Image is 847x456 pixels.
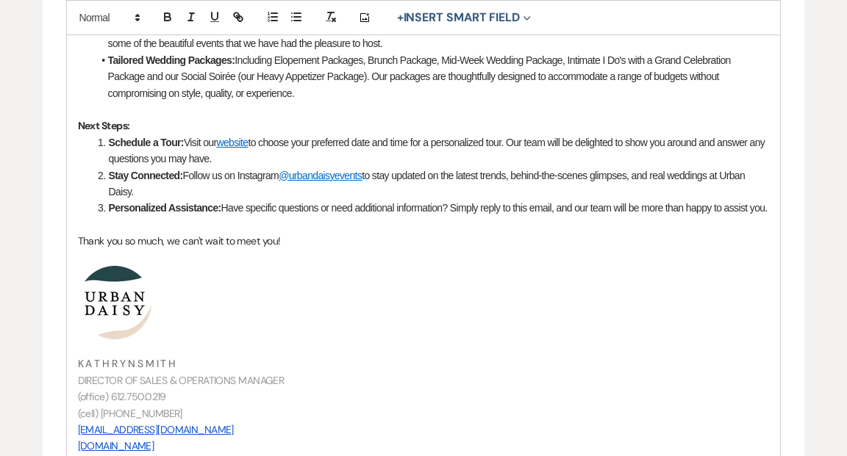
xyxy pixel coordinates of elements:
span: DIRECTOR OF SALES & OPERATIONS MANAGER [78,374,285,387]
strong: Tailored Wedding Packages: [108,54,235,66]
strong: Schedule a Tour: [109,137,184,148]
strong: Next Steps: [78,119,130,132]
strong: Personalized Assistance: [109,202,221,214]
span: K A T H R Y N S M I T H [78,357,176,370]
strong: Stay Connected: [109,170,183,181]
li: Including Elopement Packages, Brunch Package, Mid-Week Wedding Package, Intimate I Do's with a Gr... [93,52,770,101]
li: Follow us on Instagram to stay updated on the latest trends, behind-the-scenes glimpses, and real... [93,167,770,200]
li: Have specific questions or need additional information? Simply reply to this email, and our team ... [93,200,770,216]
a: website [216,137,248,148]
button: Insert Smart Field [392,9,536,26]
a: [DOMAIN_NAME] [78,439,154,452]
p: Thank you so much, we can't wait to meet you! [78,233,770,249]
span: (cell) [PHONE_NUMBER] [78,407,182,420]
span: + [397,12,404,23]
li: Visit our to choose your preferred date and time for a personalized tour. Our team will be deligh... [93,134,770,167]
a: [EMAIL_ADDRESS][DOMAIN_NAME] [78,423,234,436]
span: (office) 612.750.0219 [78,390,166,403]
li: We are happy to help with any questions or check on date availability for you! You can also check... [93,19,770,52]
a: @urbandaisyevents [279,170,362,181]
